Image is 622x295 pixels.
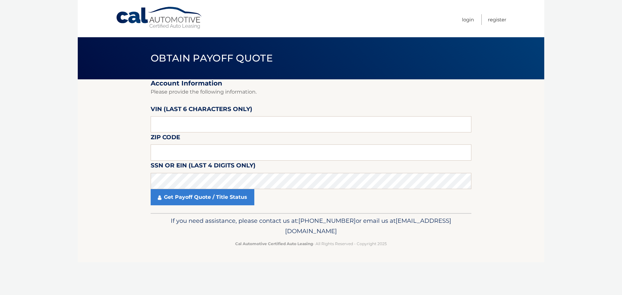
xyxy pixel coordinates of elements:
p: Please provide the following information. [151,87,471,96]
span: Obtain Payoff Quote [151,52,273,64]
a: Cal Automotive [116,6,203,29]
span: [PHONE_NUMBER] [298,217,356,224]
h2: Account Information [151,79,471,87]
label: Zip Code [151,132,180,144]
p: - All Rights Reserved - Copyright 2025 [155,240,467,247]
label: SSN or EIN (last 4 digits only) [151,161,256,173]
label: VIN (last 6 characters only) [151,104,252,116]
strong: Cal Automotive Certified Auto Leasing [235,241,313,246]
a: Get Payoff Quote / Title Status [151,189,254,205]
a: Login [462,14,474,25]
a: Register [488,14,506,25]
p: If you need assistance, please contact us at: or email us at [155,216,467,236]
